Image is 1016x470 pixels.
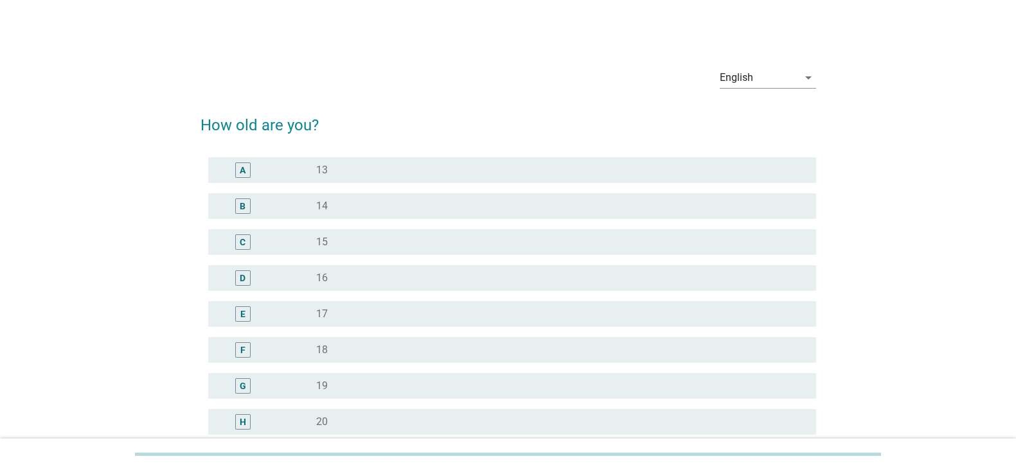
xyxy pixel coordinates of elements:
[316,236,328,248] label: 15
[801,70,816,85] i: arrow_drop_down
[240,307,245,320] div: E
[201,101,816,137] h2: How old are you?
[316,344,328,356] label: 18
[316,200,328,213] label: 14
[240,235,245,248] div: C
[240,379,246,392] div: G
[240,199,245,213] div: B
[240,415,246,428] div: H
[240,163,245,177] div: A
[316,379,328,392] label: 19
[316,415,328,428] label: 20
[316,272,328,284] label: 16
[316,164,328,177] label: 13
[720,72,753,83] div: English
[316,308,328,320] label: 17
[240,271,245,284] div: D
[240,343,245,356] div: F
